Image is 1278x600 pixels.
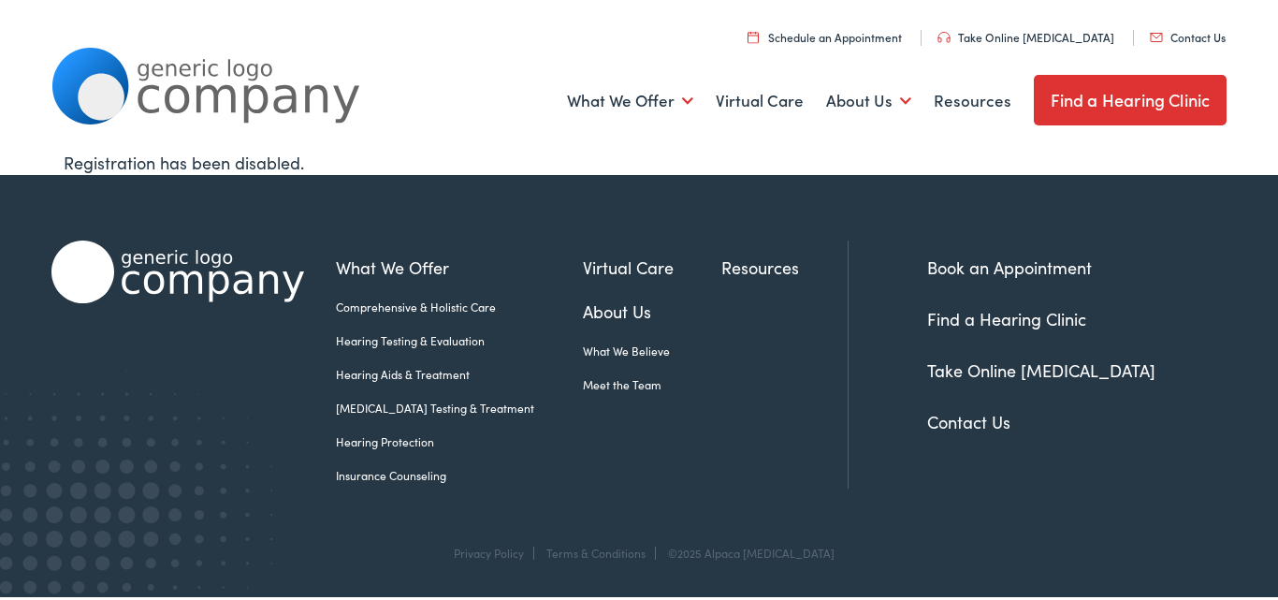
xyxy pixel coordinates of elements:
[336,366,583,383] a: Hearing Aids & Treatment
[51,241,304,303] img: Alpaca Audiology
[336,467,583,484] a: Insurance Counseling
[748,29,902,45] a: Schedule an Appointment
[567,66,693,136] a: What We Offer
[826,66,911,136] a: About Us
[716,66,804,136] a: Virtual Care
[336,433,583,450] a: Hearing Protection
[1150,29,1226,45] a: Contact Us
[583,255,722,280] a: Virtual Care
[927,410,1010,433] a: Contact Us
[336,332,583,349] a: Hearing Testing & Evaluation
[927,307,1086,330] a: Find a Hearing Clinic
[927,359,1155,382] a: Take Online [MEDICAL_DATA]
[934,66,1011,136] a: Resources
[937,32,951,43] img: utility icon
[583,376,722,393] a: Meet the Team
[546,545,646,561] a: Terms & Conditions
[748,31,759,43] img: utility icon
[583,343,722,359] a: What We Believe
[1150,33,1163,42] img: utility icon
[336,400,583,417] a: [MEDICAL_DATA] Testing & Treatment
[659,547,835,560] div: ©2025 Alpaca [MEDICAL_DATA]
[1034,75,1227,125] a: Find a Hearing Clinic
[937,29,1114,45] a: Take Online [MEDICAL_DATA]
[336,255,583,280] a: What We Offer
[927,256,1092,279] a: Book an Appointment
[454,545,524,561] a: Privacy Policy
[336,299,583,315] a: Comprehensive & Holistic Care
[721,255,848,280] a: Resources
[583,299,722,324] a: About Us
[64,150,1213,175] div: Registration has been disabled.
